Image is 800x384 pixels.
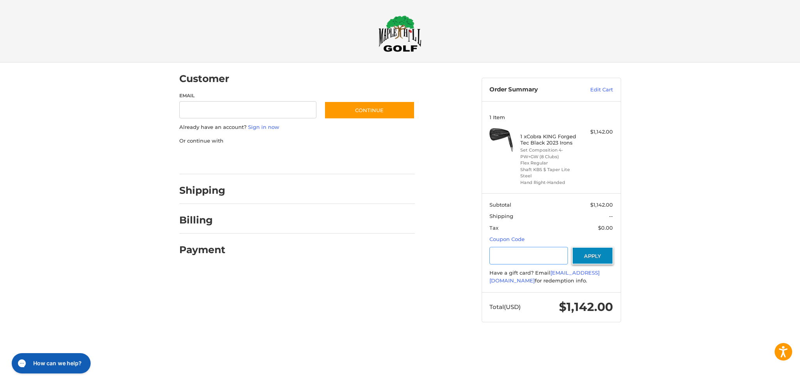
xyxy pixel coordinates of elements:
[572,247,613,264] button: Apply
[520,133,580,146] h4: 1 x Cobra KING Forged Tec Black 2023 Irons
[179,184,225,196] h2: Shipping
[489,270,600,284] a: [EMAIL_ADDRESS][DOMAIN_NAME]
[489,114,613,120] h3: 1 Item
[489,202,511,208] span: Subtotal
[520,147,580,160] li: Set Composition 4-PW+GW (8 Clubs)
[520,179,580,186] li: Hand Right-Handed
[179,92,317,99] label: Email
[559,300,613,314] span: $1,142.00
[582,128,613,136] div: $1,142.00
[243,152,302,166] iframe: PayPal-paylater
[489,86,573,94] h3: Order Summary
[324,101,415,119] button: Continue
[309,152,368,166] iframe: PayPal-venmo
[177,152,235,166] iframe: PayPal-paypal
[489,303,521,311] span: Total (USD)
[489,213,513,219] span: Shipping
[520,166,580,179] li: Shaft KBS $ Taper Lite Steel
[179,137,415,145] p: Or continue with
[248,124,279,130] a: Sign in now
[179,244,225,256] h2: Payment
[489,225,498,231] span: Tax
[489,269,613,284] div: Have a gift card? Email for redemption info.
[520,160,580,166] li: Flex Regular
[179,214,225,226] h2: Billing
[8,350,93,376] iframe: Gorgias live chat messenger
[379,15,421,52] img: Maple Hill Golf
[489,247,568,264] input: Gift Certificate or Coupon Code
[573,86,613,94] a: Edit Cart
[179,73,229,85] h2: Customer
[179,123,415,131] p: Already have an account?
[598,225,613,231] span: $0.00
[609,213,613,219] span: --
[590,202,613,208] span: $1,142.00
[489,236,525,242] a: Coupon Code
